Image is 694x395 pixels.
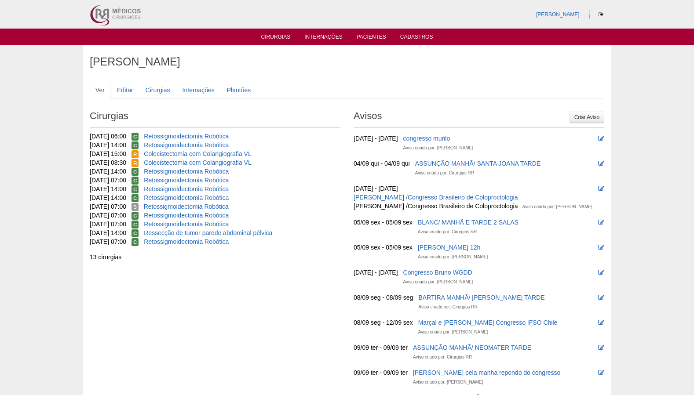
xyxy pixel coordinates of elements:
div: [PERSON_NAME] /Congresso Brasileiro de Coloproctologia [354,202,518,210]
a: Cadastros [400,34,433,43]
div: Aviso criado por: [PERSON_NAME] [522,203,592,211]
div: 09/09 ter - 09/09 ter [354,368,408,377]
a: Ver [90,82,110,98]
span: Confirmada [131,185,139,193]
a: Congresso Bruno WGDD [403,269,472,276]
a: BLANC/ MANHÃ E TARDE 2 SALAS [418,219,519,226]
a: Colecistectomia com Colangiografia VL [144,150,251,157]
a: Marçal e [PERSON_NAME] Congresso IFSO Chile [418,319,558,326]
span: [DATE] 07:00 [90,212,126,219]
h2: Cirurgias [90,107,340,127]
a: Retossigmoidectomia Robótica [144,212,229,219]
div: 05/09 sex - 05/09 sex [354,218,413,227]
div: Aviso criado por: [PERSON_NAME] [418,253,488,261]
a: Ressecção de tumor parede abdominal pélvica [144,229,272,236]
div: 09/09 ter - 09/09 ter [354,343,408,352]
a: Criar Aviso [570,112,604,123]
a: Plantões [221,82,256,98]
span: [DATE] 07:00 [90,203,126,210]
div: Aviso criado por: Cirurgias RR [418,228,477,236]
i: Editar [598,370,604,376]
a: Retossigmoidectomia Robótica [144,177,229,184]
span: Reservada [131,159,139,167]
i: Editar [598,319,604,326]
span: [DATE] 07:00 [90,238,126,245]
a: Cirurgias [261,34,291,43]
span: [DATE] 08:30 [90,159,126,166]
a: [PERSON_NAME] pela manha repondo do congresso [413,369,560,376]
div: Aviso criado por: [PERSON_NAME] [413,378,483,387]
span: Confirmada [131,133,139,141]
a: congresso murilo [403,135,450,142]
i: Editar [598,185,604,192]
span: Suspensa [131,203,139,211]
a: Retossigmoidectomia Robótica [144,221,229,228]
span: [DATE] 14:00 [90,194,126,201]
div: Aviso criado por: Cirurgias RR [413,353,472,362]
span: [DATE] 14:00 [90,185,126,192]
h2: Avisos [354,107,604,127]
a: Cirurgias [140,82,176,98]
span: Confirmada [131,212,139,220]
a: ASSUNÇÃO MANHÃ/ SANTA JOANA TARDE [415,160,541,167]
a: Retossigmoidectomia Robótica [144,141,229,149]
span: Reservada [131,150,139,158]
span: [DATE] 14:00 [90,168,126,175]
div: 13 cirurgias [90,253,340,261]
a: BARTIRA MANHÃ/ [PERSON_NAME] TARDE [418,294,544,301]
a: Retossigmoidectomia Robótica [144,238,229,245]
i: Editar [598,344,604,351]
a: Internações [177,82,220,98]
div: 08/09 seg - 08/09 seg [354,293,413,302]
a: [PERSON_NAME] [536,11,580,18]
a: Retossigmoidectomia Robótica [144,168,229,175]
div: 04/09 qui - 04/09 qui [354,159,410,168]
a: Editar [111,82,139,98]
div: 05/09 sex - 05/09 sex [354,243,413,252]
div: 08/09 seg - 12/09 sex [354,318,413,327]
span: Confirmada [131,177,139,185]
a: Retossigmoidectomia Robótica [144,203,229,210]
i: Editar [598,269,604,275]
span: Confirmada [131,229,139,237]
a: Colecistectomia com Colangiografia VL [144,159,251,166]
h1: [PERSON_NAME] [90,56,604,67]
a: [PERSON_NAME] /Congresso Brasileiro de Coloproctologia [354,194,518,201]
a: ASSUNÇÃO MANHÃ/ NEOMATER TARDE [413,344,531,351]
i: Sair [599,12,603,17]
i: Editar [598,244,604,250]
span: [DATE] 14:00 [90,229,126,236]
div: Aviso criado por: Cirurgias RR [418,303,477,312]
span: Confirmada [131,194,139,202]
span: Confirmada [131,168,139,176]
span: [DATE] 15:00 [90,150,126,157]
a: Retossigmoidectomia Robótica [144,194,229,201]
span: Confirmada [131,141,139,149]
i: Editar [598,135,604,141]
div: Aviso criado por: [PERSON_NAME] [418,328,488,337]
a: Pacientes [357,34,386,43]
i: Editar [598,160,604,167]
div: [DATE] - [DATE] [354,268,398,277]
span: Confirmada [131,238,139,246]
div: [DATE] - [DATE] [354,184,398,193]
div: Aviso criado por: Cirurgias RR [415,169,474,178]
a: [PERSON_NAME] 12h [418,244,480,251]
i: Editar [598,219,604,225]
a: Retossigmoidectomia Robótica [144,133,229,140]
span: [DATE] 06:00 [90,133,126,140]
div: Aviso criado por: [PERSON_NAME] [403,278,473,286]
span: [DATE] 07:00 [90,177,126,184]
span: [DATE] 14:00 [90,141,126,149]
div: Aviso criado por: [PERSON_NAME] [403,144,473,152]
a: Retossigmoidectomia Robótica [144,185,229,192]
a: Internações [304,34,343,43]
span: Confirmada [131,221,139,228]
i: Editar [598,294,604,301]
span: [DATE] 07:00 [90,221,126,228]
div: [DATE] - [DATE] [354,134,398,143]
